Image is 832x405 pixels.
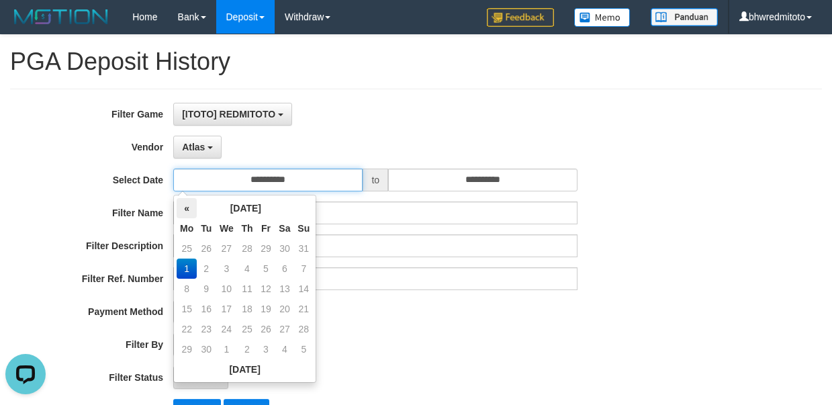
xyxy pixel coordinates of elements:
td: 31 [294,238,313,259]
td: 1 [216,339,238,359]
td: 29 [257,238,275,259]
img: MOTION_logo.png [10,7,112,27]
td: 20 [275,299,295,319]
td: 8 [177,279,197,299]
img: panduan.png [651,8,718,26]
span: Atlas [182,142,205,152]
td: 15 [177,299,197,319]
button: [ITOTO] REDMITOTO [173,103,292,126]
td: 7 [294,259,313,279]
span: to [363,169,388,191]
td: 11 [238,279,257,299]
th: Sa [275,218,295,238]
td: 28 [294,319,313,339]
th: [DATE] [177,359,313,379]
td: 28 [238,238,257,259]
td: 5 [257,259,275,279]
td: 9 [197,279,216,299]
td: 26 [257,319,275,339]
td: 17 [216,299,238,319]
td: 10 [216,279,238,299]
td: 29 [177,339,197,359]
img: Button%20Memo.svg [574,8,631,27]
td: 18 [238,299,257,319]
th: Su [294,218,313,238]
td: 3 [257,339,275,359]
th: Tu [197,218,216,238]
td: 22 [177,319,197,339]
td: 21 [294,299,313,319]
th: Th [238,218,257,238]
td: 6 [275,259,295,279]
th: We [216,218,238,238]
span: [ITOTO] REDMITOTO [182,109,275,120]
td: 4 [275,339,295,359]
td: 24 [216,319,238,339]
td: 13 [275,279,295,299]
td: 27 [216,238,238,259]
td: 30 [275,238,295,259]
td: 23 [197,319,216,339]
td: 14 [294,279,313,299]
td: 3 [216,259,238,279]
td: 2 [197,259,216,279]
h1: PGA Deposit History [10,48,822,75]
img: Feedback.jpg [487,8,554,27]
th: Mo [177,218,197,238]
button: Open LiveChat chat widget [5,5,46,46]
th: Fr [257,218,275,238]
td: 25 [238,319,257,339]
td: 25 [177,238,197,259]
td: 4 [238,259,257,279]
td: 5 [294,339,313,359]
button: Atlas [173,136,222,159]
td: 12 [257,279,275,299]
th: « [177,198,197,218]
td: 26 [197,238,216,259]
th: [DATE] [197,198,294,218]
td: 1 [177,259,197,279]
td: 30 [197,339,216,359]
span: - ALL - [182,372,212,383]
td: 27 [275,319,295,339]
td: 19 [257,299,275,319]
td: 16 [197,299,216,319]
td: 2 [238,339,257,359]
